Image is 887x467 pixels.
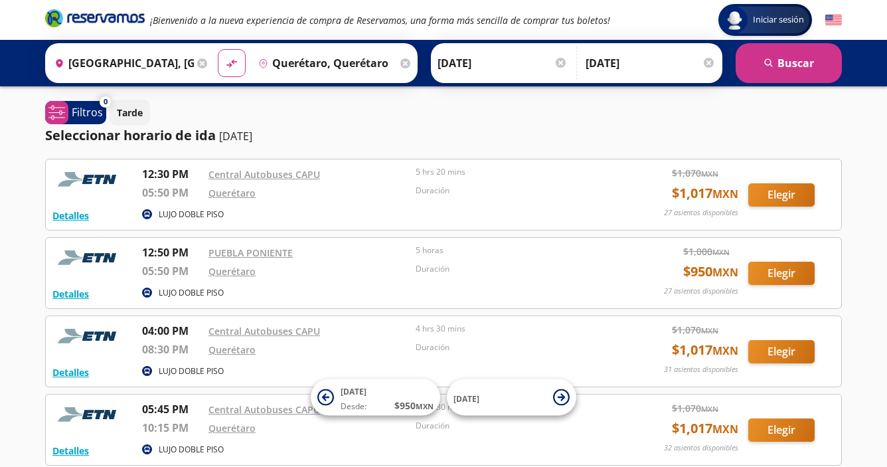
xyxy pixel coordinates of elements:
p: 5 horas [416,244,616,256]
span: $ 1,017 [672,340,738,360]
p: 4 hrs 30 mins [416,323,616,335]
a: Querétaro [208,422,256,434]
a: Central Autobuses CAPU [208,168,320,181]
p: Duración [416,263,616,275]
a: PUEBLA PONIENTE [208,246,293,259]
p: [DATE] [219,128,252,144]
span: [DATE] [453,393,479,404]
span: $ 1,000 [683,244,730,258]
p: LUJO DOBLE PISO [159,444,224,456]
a: Central Autobuses CAPU [208,403,320,416]
img: RESERVAMOS [52,166,125,193]
a: Central Autobuses CAPU [208,325,320,337]
input: Opcional [586,47,716,80]
p: Duración [416,185,616,197]
button: Tarde [110,100,150,126]
p: Tarde [117,106,143,120]
em: ¡Bienvenido a la nueva experiencia de compra de Reservamos, una forma más sencilla de comprar tus... [150,14,610,27]
span: $ 1,017 [672,419,738,438]
input: Buscar Destino [253,47,398,80]
button: Elegir [748,419,815,442]
span: $ 1,017 [672,183,738,203]
small: MXN [416,401,434,411]
span: [DATE] [341,386,366,397]
small: MXN [712,265,738,280]
p: 27 asientos disponibles [664,286,738,297]
small: MXN [712,422,738,436]
p: 31 asientos disponibles [664,364,738,375]
small: MXN [712,343,738,358]
p: 05:50 PM [142,185,202,201]
small: MXN [701,404,718,414]
p: Duración [416,341,616,353]
span: $ 950 [683,262,738,282]
small: MXN [712,247,730,257]
p: 04:00 PM [142,323,202,339]
p: LUJO DOBLE PISO [159,287,224,299]
p: 08:30 PM [142,341,202,357]
button: Detalles [52,209,89,223]
small: MXN [701,326,718,335]
span: $ 1,070 [672,401,718,415]
button: [DATE]Desde:$950MXN [311,379,440,416]
p: 05:45 PM [142,401,202,417]
p: LUJO DOBLE PISO [159,209,224,221]
p: Duración [416,420,616,432]
span: $ 1,070 [672,323,718,337]
p: 12:30 PM [142,166,202,182]
button: Elegir [748,183,815,207]
p: 27 asientos disponibles [664,207,738,219]
button: Detalles [52,365,89,379]
a: Brand Logo [45,8,145,32]
a: Querétaro [208,343,256,356]
a: Querétaro [208,187,256,199]
img: RESERVAMOS [52,401,125,428]
p: 10:15 PM [142,420,202,436]
button: Buscar [736,43,842,83]
span: Desde: [341,401,366,413]
p: Seleccionar horario de ida [45,126,216,145]
p: 5 hrs 20 mins [416,166,616,178]
span: $ 1,070 [672,166,718,180]
button: Detalles [52,287,89,301]
p: Filtros [72,104,103,120]
p: 05:50 PM [142,263,202,279]
span: $ 950 [394,399,434,413]
p: 32 asientos disponibles [664,442,738,454]
button: 0Filtros [45,101,106,124]
img: RESERVAMOS [52,244,125,271]
button: Detalles [52,444,89,458]
button: Elegir [748,340,815,363]
button: English [825,12,842,29]
button: Elegir [748,262,815,285]
i: Brand Logo [45,8,145,28]
p: LUJO DOBLE PISO [159,365,224,377]
input: Elegir Fecha [438,47,568,80]
img: RESERVAMOS [52,323,125,349]
p: 12:50 PM [142,244,202,260]
small: MXN [712,187,738,201]
input: Buscar Origen [49,47,194,80]
button: [DATE] [447,379,576,416]
small: MXN [701,169,718,179]
a: Querétaro [208,265,256,278]
span: 0 [104,96,108,108]
span: Iniciar sesión [748,13,809,27]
